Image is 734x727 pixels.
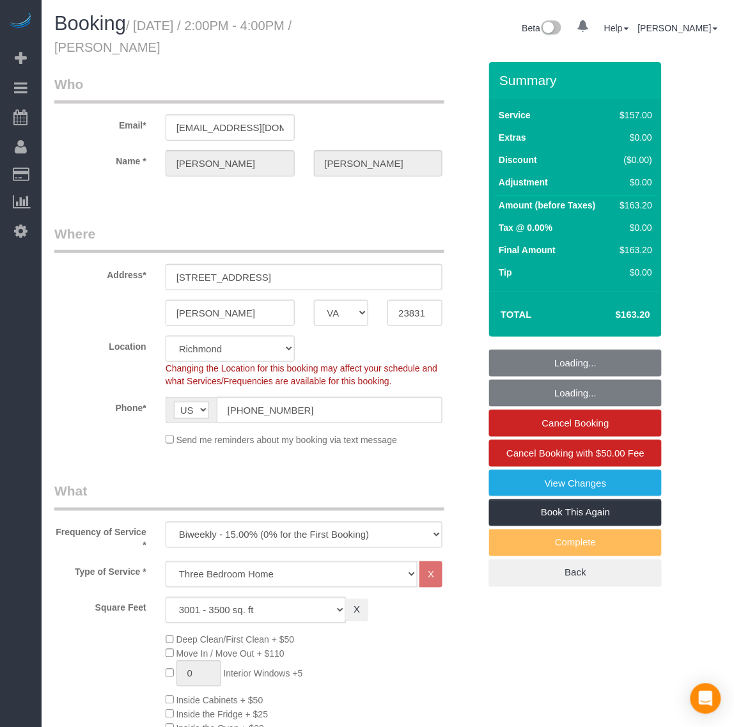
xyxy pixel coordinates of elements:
[8,13,33,31] img: Automaid Logo
[345,599,368,621] a: X
[217,397,443,423] input: Phone*
[54,19,292,54] small: / [DATE] / 2:00PM - 4:00PM / [PERSON_NAME]
[387,300,442,326] input: Zip Code*
[499,131,526,144] label: Extras
[499,266,512,279] label: Tip
[615,176,652,189] div: $0.00
[54,224,444,253] legend: Where
[499,199,595,212] label: Amount (before Taxes)
[522,23,562,33] a: Beta
[691,684,721,714] div: Open Intercom Messenger
[615,153,652,166] div: ($0.00)
[45,264,156,281] label: Address*
[638,23,718,33] a: [PERSON_NAME]
[54,482,444,511] legend: What
[506,448,644,458] span: Cancel Booking with $50.00 Fee
[45,150,156,168] label: Name *
[615,131,652,144] div: $0.00
[489,440,662,467] a: Cancel Booking with $50.00 Fee
[176,696,263,706] span: Inside Cabinets + $50
[54,12,126,35] span: Booking
[166,300,295,326] input: City*
[615,109,652,121] div: $157.00
[176,710,269,720] span: Inside the Fridge + $25
[615,221,652,234] div: $0.00
[45,597,156,614] label: Square Feet
[45,522,156,552] label: Frequency of Service *
[499,221,552,234] label: Tax @ 0.00%
[489,410,662,437] a: Cancel Booking
[540,20,561,37] img: New interface
[499,73,655,88] h3: Summary
[54,75,444,104] legend: Who
[499,244,556,256] label: Final Amount
[176,435,398,446] span: Send me reminders about my booking via text message
[176,635,295,645] span: Deep Clean/First Clean + $50
[224,669,303,679] span: Interior Windows +5
[499,176,548,189] label: Adjustment
[501,309,532,320] strong: Total
[615,199,652,212] div: $163.20
[489,470,662,497] a: View Changes
[615,244,652,256] div: $163.20
[615,266,652,279] div: $0.00
[45,397,156,414] label: Phone*
[604,23,629,33] a: Help
[45,114,156,132] label: Email*
[499,153,537,166] label: Discount
[499,109,531,121] label: Service
[166,150,295,176] input: First Name*
[166,114,295,141] input: Email*
[489,559,662,586] a: Back
[577,309,650,320] h4: $163.20
[314,150,443,176] input: Last Name*
[176,649,285,659] span: Move In / Move Out + $110
[166,363,437,386] span: Changing the Location for this booking may affect your schedule and what Services/Frequencies are...
[489,499,662,526] a: Book This Again
[45,561,156,579] label: Type of Service *
[45,336,156,353] label: Location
